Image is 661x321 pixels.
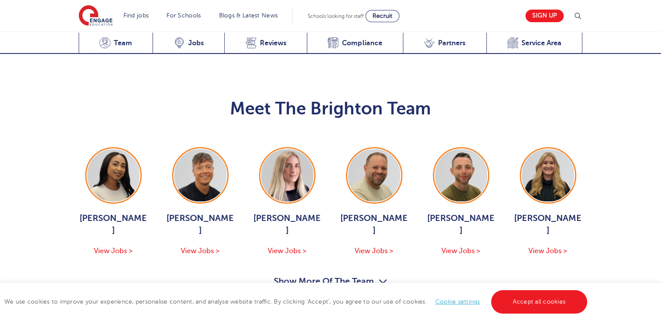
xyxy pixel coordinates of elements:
img: Aaron Blackwell [174,149,226,201]
a: Blogs & Latest News [219,12,278,19]
span: Recruit [372,13,392,19]
h2: Meet The Brighton Team [79,98,583,119]
a: Reviews [224,33,307,54]
a: Accept all cookies [491,290,588,314]
a: [PERSON_NAME] View Jobs > [79,147,148,257]
span: View Jobs > [181,247,219,255]
a: [PERSON_NAME] View Jobs > [426,147,496,257]
img: Paul Tricker [348,149,400,201]
span: Partners [438,39,465,47]
a: Jobs [153,33,224,54]
img: Mia Menson [87,149,140,201]
span: Compliance [342,39,382,47]
span: View Jobs > [94,247,133,255]
span: View Jobs > [355,247,393,255]
span: View Jobs > [442,247,480,255]
span: [PERSON_NAME] [426,212,496,237]
span: Reviews [260,39,286,47]
a: Recruit [365,10,399,22]
span: View Jobs > [528,247,567,255]
img: Megan Parsons [261,149,313,201]
span: [PERSON_NAME] [79,212,148,237]
a: For Schools [166,12,201,19]
span: Service Area [521,39,561,47]
a: [PERSON_NAME] View Jobs > [339,147,409,257]
a: Cookie settings [435,298,480,305]
a: Compliance [307,33,403,54]
a: Team [79,33,153,54]
span: [PERSON_NAME] [513,212,583,237]
a: Partners [403,33,486,54]
a: Service Area [486,33,583,54]
span: [PERSON_NAME] [339,212,409,237]
a: Sign up [525,10,564,22]
img: Gemma White [522,149,574,201]
img: Engage Education [79,5,113,27]
span: Jobs [188,39,204,47]
a: [PERSON_NAME] View Jobs > [252,147,322,257]
span: Schools looking for staff [308,13,364,19]
span: Team [114,39,132,47]
a: [PERSON_NAME] View Jobs > [513,147,583,257]
a: Find jobs [123,12,149,19]
span: We use cookies to improve your experience, personalise content, and analyse website traffic. By c... [4,298,589,305]
img: Ryan Simmons [435,149,487,201]
span: [PERSON_NAME] [166,212,235,237]
span: View Jobs > [268,247,306,255]
a: [PERSON_NAME] View Jobs > [166,147,235,257]
span: [PERSON_NAME] [252,212,322,237]
button: Show More Of The Team [274,274,388,291]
